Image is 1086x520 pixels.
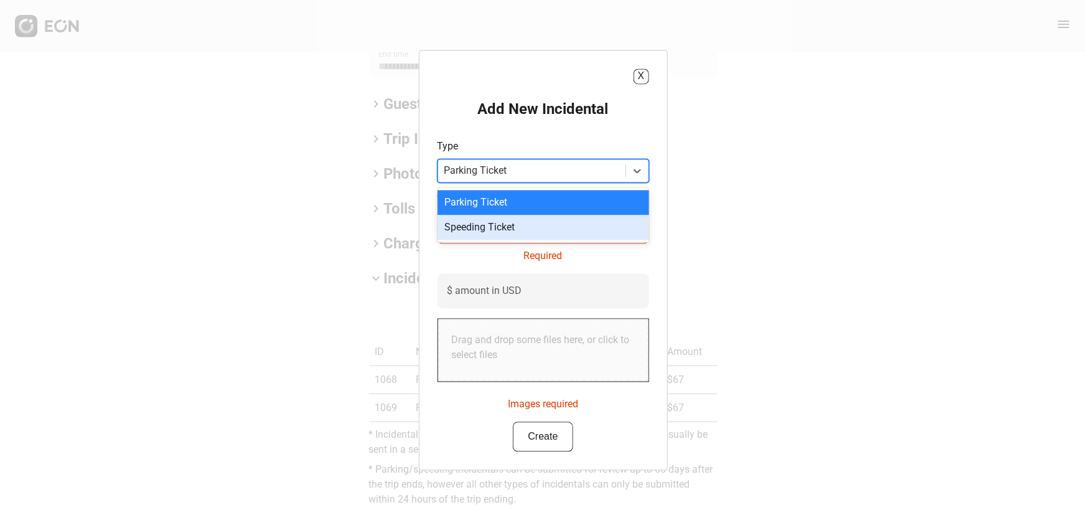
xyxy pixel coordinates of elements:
div: Required [438,243,649,263]
div: Speeding Ticket [438,215,649,240]
label: $ amount in USD [447,283,522,298]
div: Images required [508,392,578,412]
p: Type [438,139,649,154]
button: Create [513,422,573,451]
h2: Add New Incidental [478,99,609,119]
div: Parking Ticket [438,190,649,215]
p: Drag and drop some files here, or click to select files [452,333,635,362]
button: X [634,69,649,84]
